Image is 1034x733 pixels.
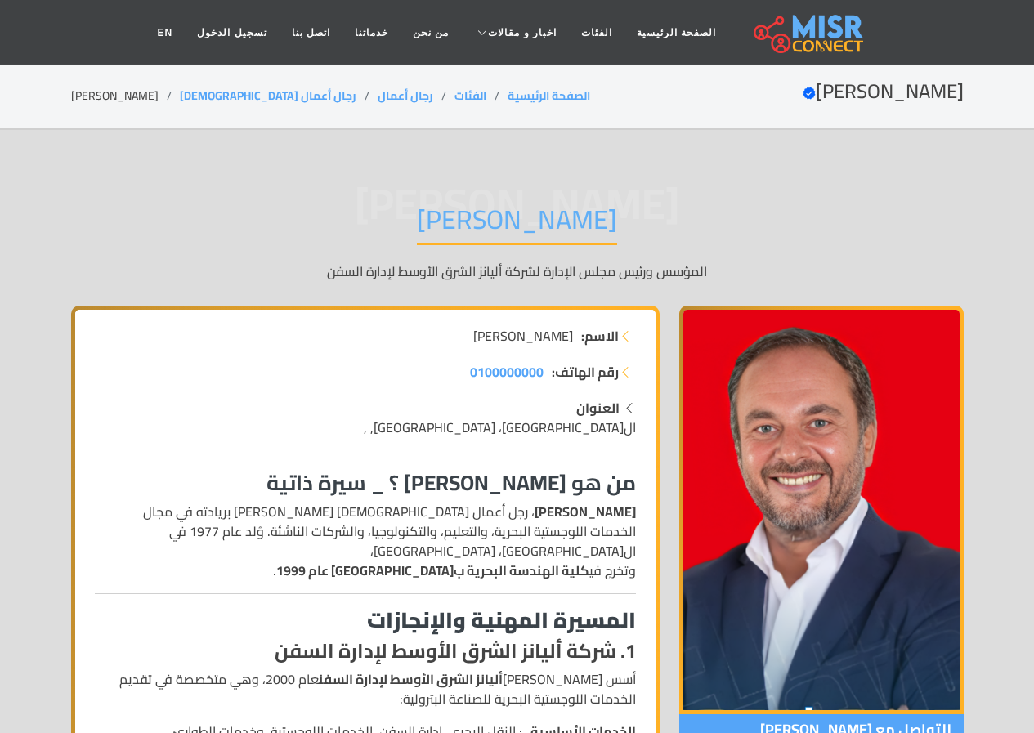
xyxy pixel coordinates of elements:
[367,600,636,640] strong: المسيرة المهنية والإنجازات
[71,87,180,105] li: [PERSON_NAME]
[364,415,636,440] span: ال[GEOGRAPHIC_DATA]، [GEOGRAPHIC_DATA], ,
[280,17,342,48] a: اتصل بنا
[552,362,619,382] strong: رقم الهاتف:
[417,203,617,245] h1: [PERSON_NAME]
[569,17,624,48] a: الفئات
[535,499,636,524] strong: [PERSON_NAME]
[473,326,573,346] span: [PERSON_NAME]
[185,17,279,48] a: تسجيل الدخول
[754,12,863,53] img: main.misr_connect
[488,25,557,40] span: اخبار و مقالات
[378,85,433,106] a: رجال أعمال
[470,362,544,382] a: 0100000000
[508,85,590,106] a: الصفحة الرئيسية
[71,261,964,281] p: المؤسس ورئيس مجلس الإدارة لشركة أليانز الشرق الأوسط لإدارة السفن
[803,87,816,100] svg: Verified account
[581,326,619,346] strong: الاسم:
[276,558,589,583] strong: كلية الهندسة البحرية ب[GEOGRAPHIC_DATA] عام 1999
[342,17,401,48] a: خدماتنا
[454,85,486,106] a: الفئات
[624,17,728,48] a: الصفحة الرئيسية
[95,669,636,708] p: أسس [PERSON_NAME] عام 2000، وهي متخصصة في تقديم الخدمات اللوجستية البحرية للصناعة البترولية:
[679,306,964,714] img: أحمد طارق خليل
[461,17,569,48] a: اخبار و مقالات
[180,85,356,106] a: رجال أعمال [DEMOGRAPHIC_DATA]
[95,502,636,580] p: ، رجل أعمال [DEMOGRAPHIC_DATA] [PERSON_NAME] بريادته في مجال الخدمات اللوجستية البحرية، والتعليم،...
[95,470,636,495] h3: من هو [PERSON_NAME] ؟ _ سيرة ذاتية
[145,17,186,48] a: EN
[803,80,964,104] h2: [PERSON_NAME]
[576,396,620,420] strong: العنوان
[275,632,636,669] strong: 1. شركة أليانز الشرق الأوسط لإدارة السفن
[319,667,503,691] strong: أليانز الشرق الأوسط لإدارة السفن
[470,360,544,384] span: 0100000000
[401,17,461,48] a: من نحن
